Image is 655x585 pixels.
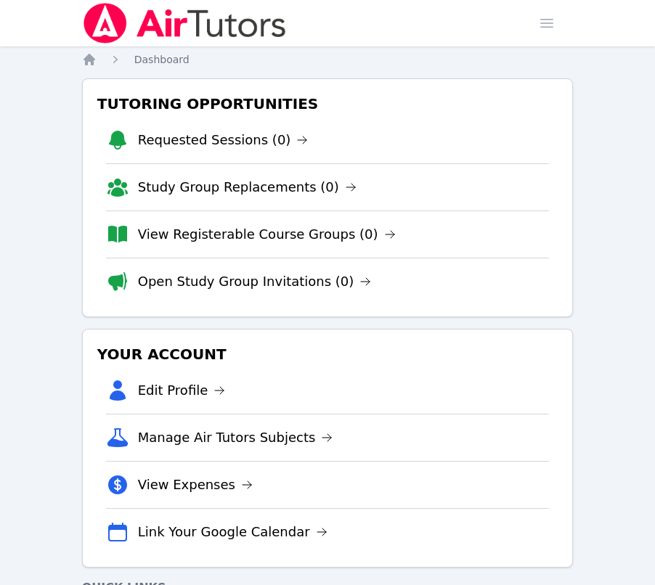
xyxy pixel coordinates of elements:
[82,52,574,67] nav: Breadcrumb
[82,3,288,44] img: Air Tutors
[138,271,372,292] a: Open Study Group Invitations (0)
[138,130,309,150] a: Requested Sessions (0)
[138,475,253,495] a: View Expenses
[138,177,357,197] a: Study Group Replacements (0)
[134,52,190,67] a: Dashboard
[138,522,327,542] a: Link Your Google Calendar
[138,224,396,245] a: View Registerable Course Groups (0)
[94,341,561,367] h3: Your Account
[94,91,561,117] h3: Tutoring Opportunities
[134,54,190,65] span: Dashboard
[138,380,226,401] a: Edit Profile
[138,427,333,448] a: Manage Air Tutors Subjects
